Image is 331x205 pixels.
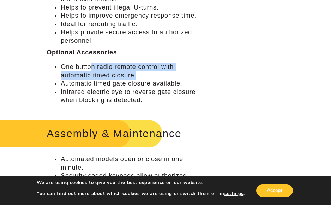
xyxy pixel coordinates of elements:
[61,20,201,28] li: Ideal for rerouting traffic.
[37,191,245,197] p: You can find out more about which cookies we are using or switch them off in .
[61,28,201,45] li: Helps provide secure access to authorized personnel.
[61,80,201,88] li: Automatic timed gate closure available.
[61,4,201,12] li: Helps to prevent illegal U-turns.
[61,155,201,172] li: Automated models open or close in one minute.
[61,88,201,105] li: Infrared electric eye to reverse gate closure when blocking is detected.
[61,63,201,80] li: One button radio remote control with automatic timed closure.
[256,184,293,197] button: Accept
[61,172,201,197] li: Security coded keypads allow authorized personnel to gain access from either direction.
[37,180,245,186] p: We are using cookies to give you the best experience on our website.
[224,191,243,197] button: settings
[47,49,117,56] strong: Optional Accessories
[61,12,201,20] li: Helps to improve emergency response time.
